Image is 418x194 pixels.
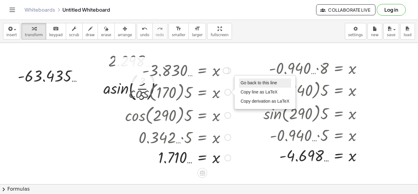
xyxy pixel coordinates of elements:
i: format_size [194,25,200,32]
button: scrub [66,23,83,40]
button: keyboardkeypad [46,23,66,40]
button: fullscreen [207,23,232,40]
span: new [371,33,379,37]
span: Collaborate Live [321,7,370,13]
button: transform [21,23,46,40]
button: load [400,23,415,40]
button: settings [345,23,366,40]
span: smaller [172,33,185,37]
button: draw [82,23,98,40]
span: erase [101,33,111,37]
button: Collaborate Live [316,4,375,15]
button: new [368,23,382,40]
span: scrub [69,33,79,37]
span: Copy line as LaTeX [241,89,278,94]
button: save [383,23,399,40]
i: undo [142,25,147,32]
i: redo [157,25,163,32]
span: redo [156,33,164,37]
button: Log in [377,4,406,16]
span: save [387,33,395,37]
button: undoundo [137,23,153,40]
span: insert [6,33,17,37]
button: Toggle navigation [7,5,17,15]
span: load [404,33,412,37]
span: arrange [118,33,132,37]
span: undo [140,33,149,37]
button: format_sizelarger [188,23,206,40]
button: redoredo [152,23,167,40]
span: Copy derivation as LaTeX [241,99,289,104]
span: fullscreen [211,33,228,37]
a: Whiteboards [24,7,55,13]
span: draw [86,33,95,37]
i: format_size [176,25,181,32]
button: arrange [114,23,136,40]
button: format_sizesmaller [169,23,189,40]
span: Go back to this line [241,80,277,85]
span: keypad [49,33,63,37]
span: larger [192,33,203,37]
div: Apply the same math to both sides of the equation [197,168,207,178]
button: erase [98,23,114,40]
i: keyboard [53,25,59,32]
button: insert [3,23,20,40]
span: transform [25,33,43,37]
span: settings [348,33,363,37]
